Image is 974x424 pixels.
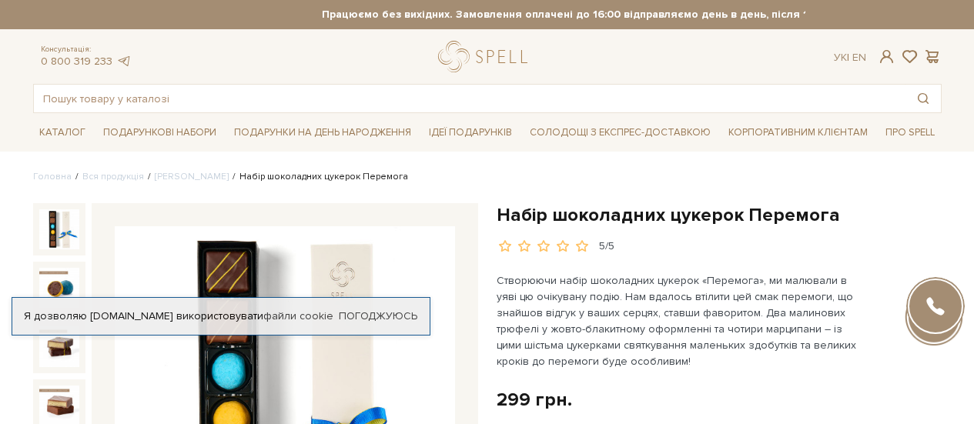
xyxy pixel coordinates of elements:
[524,119,717,145] a: Солодощі з експрес-доставкою
[228,121,417,145] span: Подарунки на День народження
[834,51,866,65] div: Ук
[229,170,408,184] li: Набір шоколадних цукерок Перемога
[263,309,333,322] a: файли cookie
[497,388,572,412] div: 299 грн.
[438,41,534,72] a: logo
[41,45,132,55] span: Консультація:
[39,268,79,308] img: Набір шоколадних цукерок Перемога
[599,239,614,254] div: 5/5
[39,209,79,249] img: Набір шоколадних цукерок Перемога
[497,272,858,369] p: Створюючи набір шоколадних цукерок «Перемога», ми малювали в уяві цю очікувану подію. Нам вдалось...
[33,171,72,182] a: Головна
[39,326,79,366] img: Набір шоколадних цукерок Перемога
[497,203,942,227] h1: Набір шоколадних цукерок Перемога
[339,309,417,323] a: Погоджуюсь
[34,85,905,112] input: Пошук товару у каталозі
[852,51,866,64] a: En
[97,121,223,145] span: Подарункові набори
[847,51,849,64] span: |
[423,121,518,145] span: Ідеї подарунків
[12,309,430,323] div: Я дозволяю [DOMAIN_NAME] використовувати
[905,85,941,112] button: Пошук товару у каталозі
[33,121,92,145] span: Каталог
[879,121,941,145] span: Про Spell
[155,171,229,182] a: [PERSON_NAME]
[116,55,132,68] a: telegram
[41,55,112,68] a: 0 800 319 233
[722,119,874,145] a: Корпоративним клієнтам
[82,171,144,182] a: Вся продукція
